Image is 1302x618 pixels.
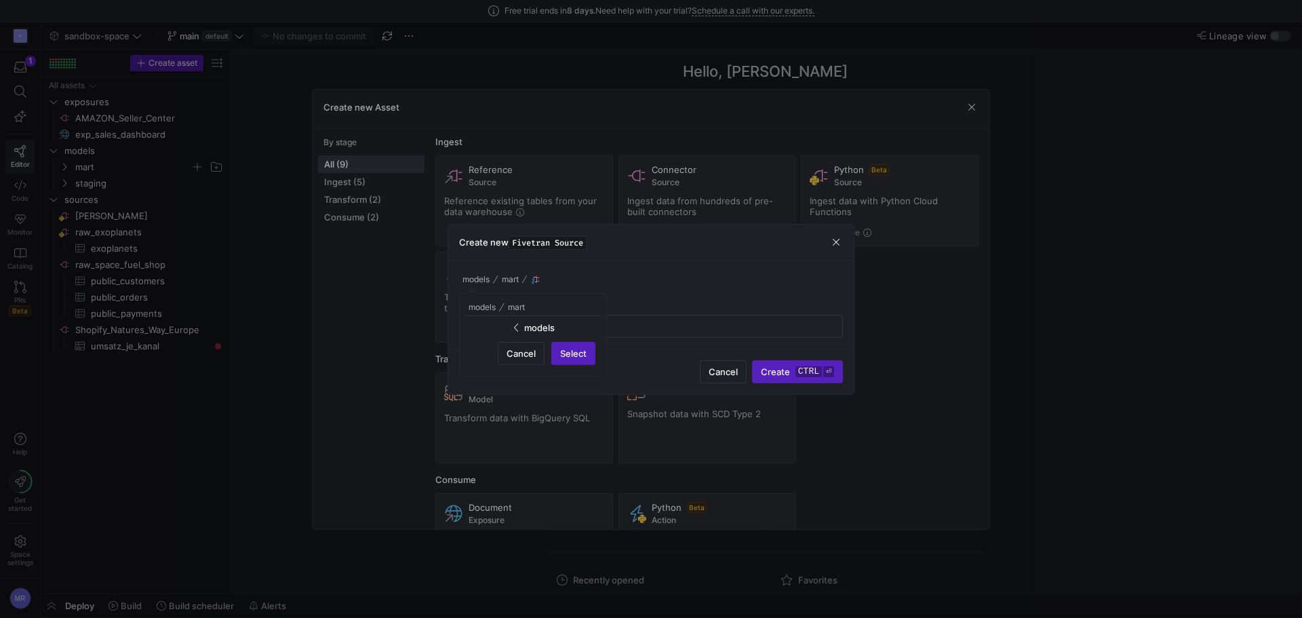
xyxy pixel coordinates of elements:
span: Select [560,348,587,359]
button: models [465,319,601,336]
span: models [469,303,496,312]
button: mart [505,299,528,315]
button: Select [551,342,595,365]
button: Cancel [498,342,545,365]
span: mart [508,303,525,312]
span: models [524,322,555,333]
button: models [465,299,499,315]
span: Cancel [507,348,536,359]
